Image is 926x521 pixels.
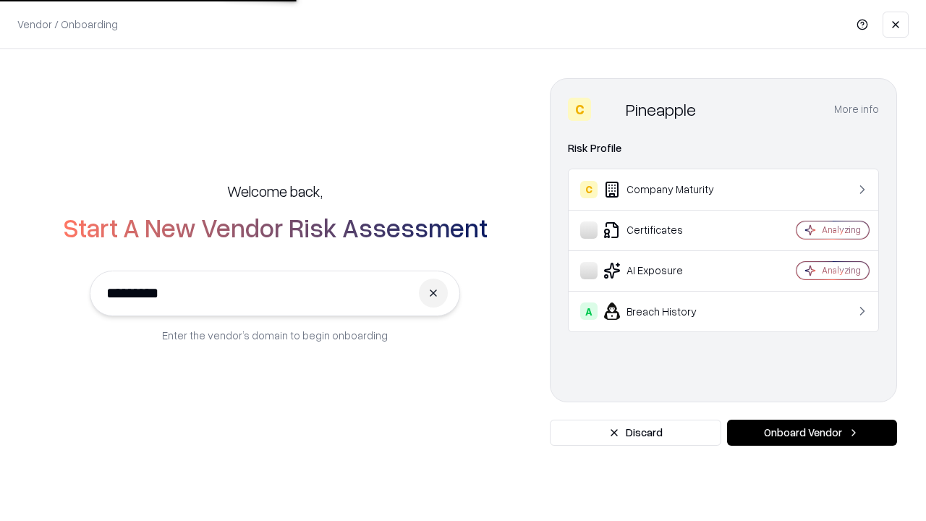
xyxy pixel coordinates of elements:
[822,264,861,276] div: Analyzing
[17,17,118,32] p: Vendor / Onboarding
[727,420,897,446] button: Onboard Vendor
[626,98,696,121] div: Pineapple
[597,98,620,121] img: Pineapple
[580,302,598,320] div: A
[580,262,753,279] div: AI Exposure
[227,181,323,201] h5: Welcome back,
[568,140,879,157] div: Risk Profile
[162,328,388,343] p: Enter the vendor’s domain to begin onboarding
[63,213,488,242] h2: Start A New Vendor Risk Assessment
[580,221,753,239] div: Certificates
[580,302,753,320] div: Breach History
[580,181,753,198] div: Company Maturity
[822,224,861,236] div: Analyzing
[550,420,721,446] button: Discard
[568,98,591,121] div: C
[580,181,598,198] div: C
[834,96,879,122] button: More info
